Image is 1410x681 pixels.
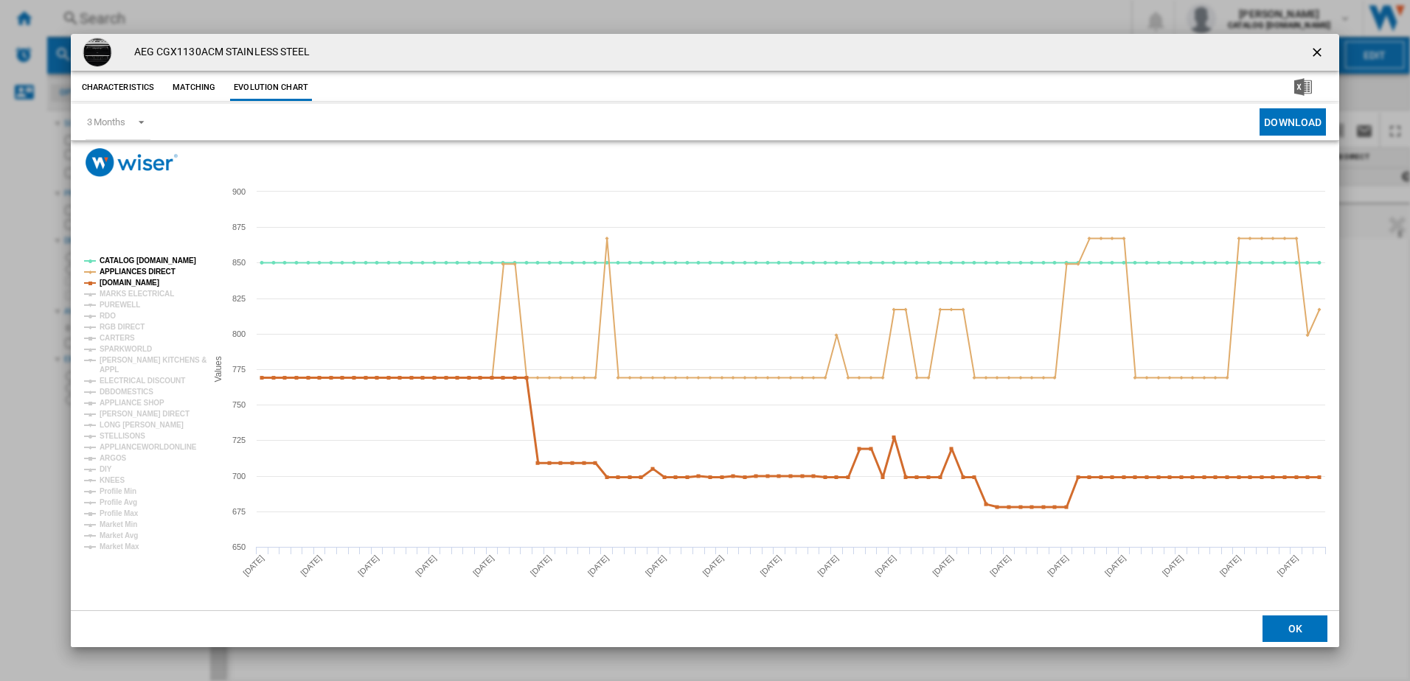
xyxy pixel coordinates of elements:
tspan: [PERSON_NAME] DIRECT [100,410,190,418]
tspan: [DOMAIN_NAME] [100,279,159,287]
tspan: DBDOMESTICS [100,388,153,396]
tspan: 900 [232,187,246,196]
tspan: APPLIANCEWORLDONLINE [100,443,197,451]
tspan: 750 [232,400,246,409]
button: Download [1260,108,1326,136]
tspan: [DATE] [1275,553,1299,578]
img: excel-24x24.png [1294,78,1312,96]
tspan: SPARKWORLD [100,345,152,353]
tspan: APPLIANCE SHOP [100,399,164,407]
button: Matching [162,74,226,101]
tspan: MARKS ELECTRICAL [100,290,174,298]
tspan: [DATE] [988,553,1013,578]
tspan: [PERSON_NAME] KITCHENS & [100,356,206,364]
tspan: 800 [232,329,246,338]
md-dialog: Product popup [71,34,1340,647]
tspan: Market Min [100,520,137,528]
tspan: 725 [232,436,246,444]
tspan: RDO [100,312,116,320]
tspan: ARGOS [100,454,127,462]
tspan: Market Max [100,542,139,551]
tspan: [DATE] [1045,553,1069,578]
tspan: KNEES [100,476,125,484]
tspan: 675 [232,507,246,516]
tspan: CATALOG [DOMAIN_NAME] [100,256,196,265]
tspan: RGB DIRECT [100,323,145,331]
tspan: Profile Avg [100,498,137,506]
tspan: [DATE] [873,553,897,578]
button: Evolution chart [230,74,312,101]
tspan: [DATE] [241,553,265,578]
div: 3 Months [87,116,125,128]
tspan: [DATE] [931,553,955,578]
tspan: 875 [232,223,246,231]
tspan: 850 [232,258,246,267]
tspan: [DATE] [356,553,381,578]
tspan: ELECTRICAL DISCOUNT [100,377,185,385]
tspan: 775 [232,365,246,374]
tspan: [DATE] [414,553,438,578]
img: logo_wiser_300x94.png [86,148,178,177]
tspan: PUREWELL [100,301,140,309]
tspan: 700 [232,472,246,481]
tspan: Market Avg [100,531,138,539]
button: getI18NText('BUTTONS.CLOSE_DIALOG') [1304,38,1333,67]
tspan: CARTERS [100,334,135,342]
tspan: Profile Max [100,509,139,517]
tspan: 825 [232,294,246,303]
tspan: 650 [232,542,246,551]
button: Download in Excel [1271,74,1336,101]
tspan: [DATE] [528,553,552,578]
tspan: [DATE] [701,553,725,578]
tspan: [DATE] [299,553,323,578]
tspan: [DATE] [586,553,610,578]
button: Characteristics [78,74,159,101]
ng-md-icon: getI18NText('BUTTONS.CLOSE_DIALOG') [1310,45,1327,63]
tspan: DIY [100,465,112,473]
tspan: [DATE] [1102,553,1127,578]
tspan: [DATE] [1160,553,1184,578]
tspan: [DATE] [470,553,495,578]
img: cgx1130acm_800x800.jpg [83,38,112,67]
h4: AEG CGX1130ACM STAINLESS STEEL [127,45,310,60]
tspan: [DATE] [1218,553,1242,578]
tspan: APPL [100,366,119,374]
tspan: Values [213,357,223,383]
tspan: [DATE] [758,553,782,578]
tspan: Profile Min [100,487,136,495]
tspan: LONG [PERSON_NAME] [100,421,184,429]
tspan: [DATE] [643,553,667,578]
tspan: STELLISONS [100,432,145,440]
button: OK [1263,615,1327,642]
tspan: APPLIANCES DIRECT [100,268,176,276]
tspan: [DATE] [816,553,840,578]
